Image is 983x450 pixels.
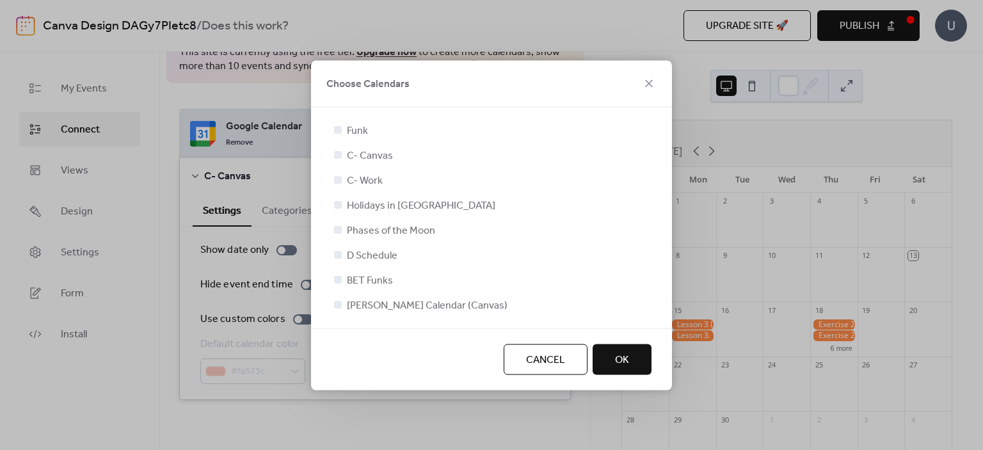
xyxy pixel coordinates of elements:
button: OK [593,344,651,374]
span: C- Work [347,173,383,188]
span: OK [615,352,629,367]
span: [PERSON_NAME] Calendar (Canvas) [347,298,507,313]
span: D Schedule [347,248,397,263]
button: Cancel [504,344,587,374]
span: BET Funks [347,273,393,288]
span: C- Canvas [347,148,393,163]
span: Choose Calendars [326,76,410,92]
span: Holidays in [GEOGRAPHIC_DATA] [347,198,495,213]
span: Cancel [526,352,565,367]
span: Phases of the Moon [347,223,435,238]
span: Funk [347,123,368,138]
